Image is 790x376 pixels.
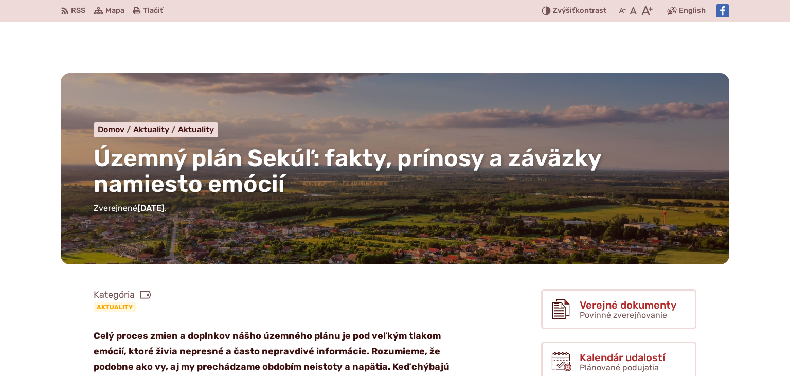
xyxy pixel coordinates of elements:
[98,124,124,134] span: Domov
[133,124,169,134] span: Aktuality
[716,4,729,17] img: Prejsť na Facebook stránku
[143,7,163,15] span: Tlačiť
[580,299,676,311] span: Verejné dokumenty
[677,5,708,17] a: English
[94,202,696,215] p: Zverejnené .
[133,124,178,134] a: Aktuality
[71,5,85,17] span: RSS
[94,289,151,301] span: Kategória
[541,289,696,329] a: Verejné dokumenty Povinné zverejňovanie
[98,124,133,134] a: Domov
[580,310,667,320] span: Povinné zverejňovanie
[580,352,665,363] span: Kalendár udalostí
[178,124,214,134] a: Aktuality
[553,7,606,15] span: kontrast
[94,302,136,312] a: Aktuality
[94,144,601,199] span: Územný plán Sekúľ: fakty, prínosy a záväzky namiesto emócií
[105,5,124,17] span: Mapa
[553,6,576,15] span: Zvýšiť
[679,5,706,17] span: English
[137,203,165,213] span: [DATE]
[580,363,659,372] span: Plánované podujatia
